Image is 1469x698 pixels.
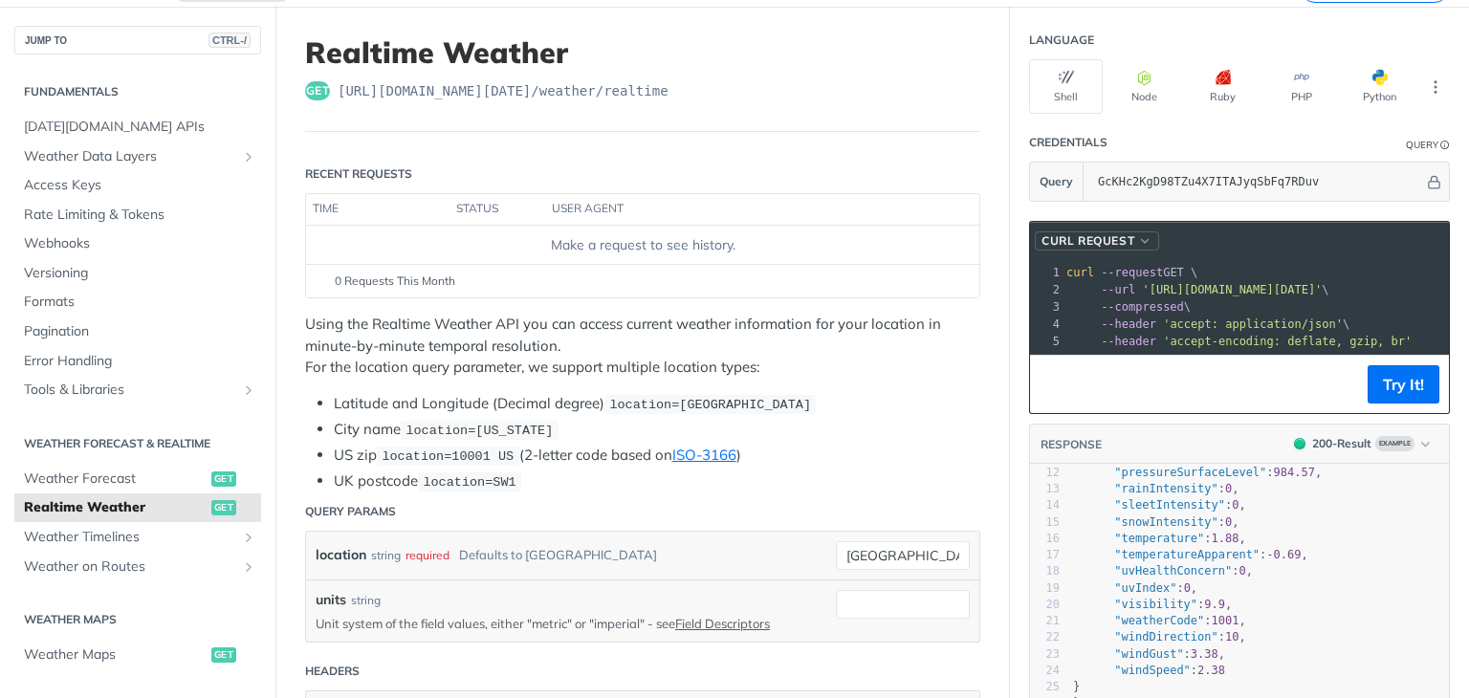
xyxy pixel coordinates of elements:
[449,194,545,225] th: status
[211,647,236,663] span: get
[1073,581,1197,595] span: : ,
[1030,629,1060,645] div: 22
[1073,647,1225,661] span: : ,
[24,264,256,283] span: Versioning
[211,500,236,515] span: get
[1197,664,1225,677] span: 2.38
[1114,498,1225,512] span: "sleetIntensity"
[1029,134,1107,151] div: Credentials
[1114,515,1217,529] span: "snowIntensity"
[14,493,261,522] a: Realtime Weatherget
[1264,59,1338,114] button: PHP
[1030,646,1060,663] div: 23
[1030,298,1063,316] div: 3
[1029,32,1094,49] div: Language
[24,528,236,547] span: Weather Timelines
[1440,141,1450,150] i: Information
[1406,138,1450,152] div: QueryInformation
[24,118,256,137] span: [DATE][DOMAIN_NAME] APIs
[1066,266,1094,279] span: curl
[1163,335,1412,348] span: 'accept-encoding: deflate, gzip, br'
[1073,564,1253,578] span: : ,
[1114,581,1176,595] span: "uvIndex"
[1343,59,1416,114] button: Python
[371,541,401,569] div: string
[14,376,261,404] a: Tools & LibrariesShow subpages for Tools & Libraries
[1030,531,1060,547] div: 16
[14,259,261,288] a: Versioning
[316,615,807,632] p: Unit system of the field values, either "metric" or "imperial" - see
[1073,680,1080,693] span: }
[14,142,261,171] a: Weather Data LayersShow subpages for Weather Data Layers
[14,641,261,669] a: Weather Mapsget
[14,435,261,452] h2: Weather Forecast & realtime
[14,229,261,258] a: Webhooks
[1212,532,1239,545] span: 1.88
[1101,300,1184,314] span: --compressed
[1030,281,1063,298] div: 2
[14,347,261,376] a: Error Handling
[1030,580,1060,597] div: 19
[24,234,256,253] span: Webhooks
[1073,548,1308,561] span: : ,
[1040,370,1066,399] button: Copy to clipboard
[24,381,236,400] span: Tools & Libraries
[14,317,261,346] a: Pagination
[1239,564,1245,578] span: 0
[1030,264,1063,281] div: 1
[1029,59,1103,114] button: Shell
[14,83,261,100] h2: Fundamentals
[1312,435,1371,452] div: 200 - Result
[1101,283,1135,296] span: --url
[24,147,236,166] span: Weather Data Layers
[1368,365,1439,404] button: Try It!
[1274,466,1315,479] span: 984.57
[1041,232,1134,250] span: cURL Request
[14,611,261,628] h2: Weather Maps
[1073,515,1239,529] span: : ,
[241,559,256,575] button: Show subpages for Weather on Routes
[609,398,811,412] span: location=[GEOGRAPHIC_DATA]
[305,314,980,379] p: Using the Realtime Weather API you can access current weather information for your location in mi...
[1186,59,1260,114] button: Ruby
[1030,497,1060,513] div: 14
[241,149,256,164] button: Show subpages for Weather Data Layers
[672,446,736,464] a: ISO-3166
[314,235,972,255] div: Make a request to see history.
[1294,438,1305,449] span: 200
[1225,482,1232,495] span: 0
[305,81,330,100] span: get
[1284,434,1439,453] button: 200200-ResultExample
[305,165,412,183] div: Recent Requests
[24,293,256,312] span: Formats
[1427,78,1444,96] svg: More ellipsis
[1114,598,1197,611] span: "visibility"
[1424,172,1444,191] button: Hide
[675,616,770,631] a: Field Descriptors
[1066,266,1197,279] span: GET \
[211,471,236,487] span: get
[1088,163,1424,201] input: apikey
[305,503,396,520] div: Query Params
[1114,647,1183,661] span: "windGust"
[1030,547,1060,563] div: 17
[1142,283,1322,296] span: '[URL][DOMAIN_NAME][DATE]'
[423,475,515,490] span: location=SW1
[334,470,980,492] li: UK postcode
[1030,316,1063,333] div: 4
[545,194,941,225] th: user agent
[1101,317,1156,331] span: --header
[1101,335,1156,348] span: --header
[1030,563,1060,579] div: 18
[208,33,251,48] span: CTRL-/
[1073,532,1246,545] span: : ,
[1073,498,1246,512] span: : ,
[1163,317,1343,331] span: 'accept: application/json'
[1191,647,1218,661] span: 3.38
[1030,333,1063,350] div: 5
[1184,581,1191,595] span: 0
[1030,163,1084,201] button: Query
[1030,613,1060,629] div: 21
[14,26,261,55] button: JUMP TOCTRL-/
[24,352,256,371] span: Error Handling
